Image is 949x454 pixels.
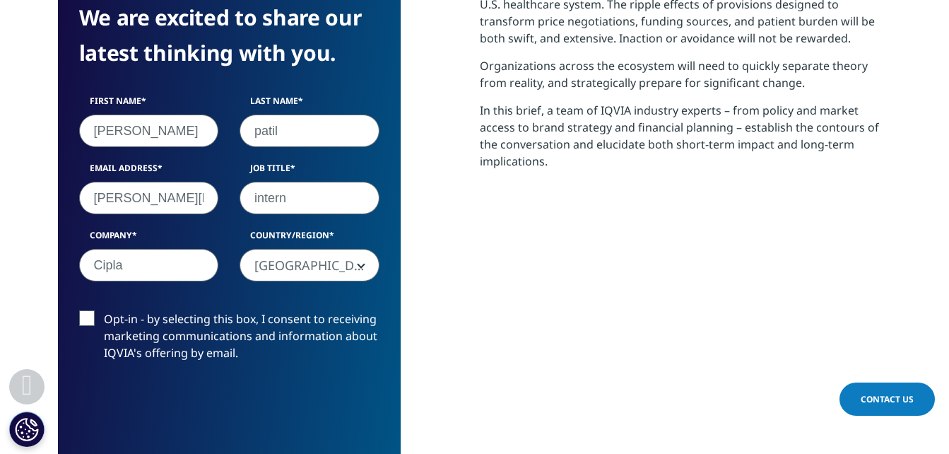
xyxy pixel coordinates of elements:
[79,229,219,249] label: Company
[240,95,379,115] label: Last Name
[480,57,892,102] p: Organizations across the ecosystem will need to quickly separate theory from reality, and strateg...
[240,249,379,281] span: India
[79,384,294,439] iframe: reCAPTCHA
[79,162,219,182] label: Email Address
[480,102,892,180] p: In this brief, a team of IQVIA industry experts – from policy and market access to brand strategy...
[240,162,379,182] label: Job Title
[861,393,914,405] span: Contact Us
[240,250,379,282] span: India
[79,95,219,115] label: First Name
[839,383,935,416] a: Contact Us
[240,229,379,249] label: Country/Region
[79,310,379,369] label: Opt-in - by selecting this box, I consent to receiving marketing communications and information a...
[9,412,45,447] button: Cookies Settings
